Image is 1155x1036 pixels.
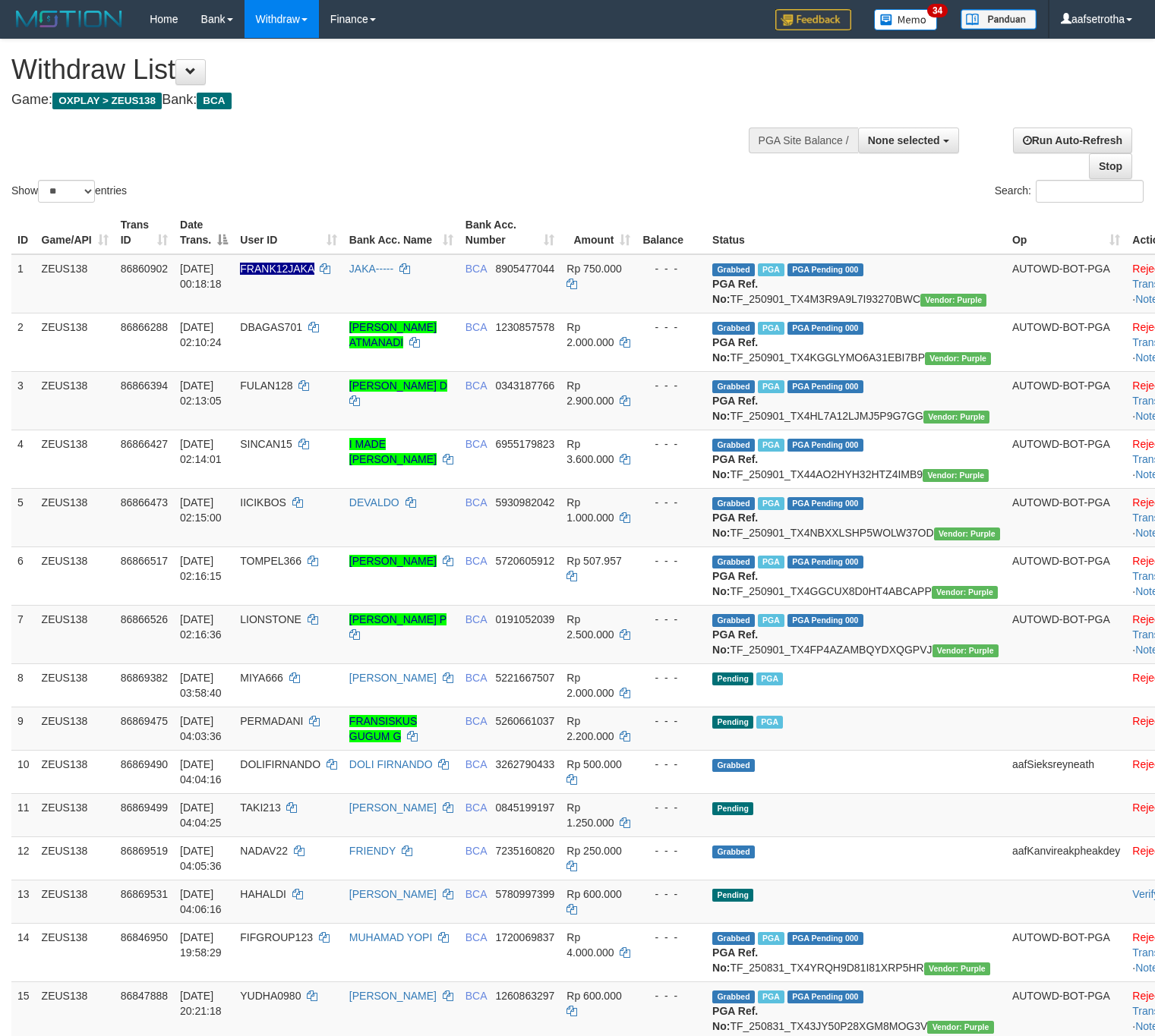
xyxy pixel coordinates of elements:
[566,990,621,1002] span: Rp 600.000
[642,800,700,815] div: - - -
[465,888,487,900] span: BCA
[495,888,554,900] span: Copy 5780997399 to clipboard
[180,555,222,582] span: [DATE] 02:16:15
[1006,430,1126,488] td: AUTOWD-BOT-PGA
[934,527,1000,540] span: Vendor URL: https://trx4.1velocity.biz
[712,889,753,902] span: Pending
[36,923,115,981] td: ZEUS138
[1006,750,1126,793] td: aafSieksreyneath
[240,931,313,943] span: FIFGROUP123
[495,672,554,684] span: Copy 5221667507 to clipboard
[38,180,95,203] select: Showentries
[712,946,758,974] b: PGA Ref. No:
[758,497,784,510] span: Marked by aafpengsreynich
[180,672,222,699] span: [DATE] 03:58:40
[706,371,1006,430] td: TF_250901_TX4HL7A12LJMJ5P9G7GG
[712,716,753,729] span: Pending
[923,469,989,482] span: Vendor URL: https://trx4.1velocity.biz
[995,180,1144,203] label: Search:
[180,845,222,872] span: [DATE] 04:05:36
[121,379,168,392] span: 86866394
[874,9,938,30] img: Button%20Memo.svg
[1006,313,1126,371] td: AUTOWD-BOT-PGA
[868,134,940,146] span: None selected
[197,93,231,109] span: BCA
[180,801,222,829] span: [DATE] 04:04:25
[11,254,36,313] td: 1
[465,758,487,770] span: BCA
[787,497,863,510] span: PGA Pending
[11,8,127,30] img: MOTION_logo.png
[1036,180,1144,203] input: Search:
[566,758,621,770] span: Rp 500.000
[240,438,292,450] span: SINCAN15
[121,496,168,509] span: 86866473
[1013,128,1132,153] a: Run Auto-Refresh
[495,321,554,333] span: Copy 1230857578 to clipboard
[11,605,36,663] td: 7
[121,931,168,943] span: 86846950
[36,488,115,546] td: ZEUS138
[349,990,437,1002] a: [PERSON_NAME]
[495,801,554,814] span: Copy 0845199197 to clipboard
[712,322,755,335] span: Grabbed
[36,546,115,605] td: ZEUS138
[566,613,614,641] span: Rp 2.500.000
[11,750,36,793] td: 10
[349,438,437,465] a: I MADE [PERSON_NAME]
[495,555,554,567] span: Copy 5720605912 to clipboard
[787,556,863,568] span: PGA Pending
[775,9,851,30] img: Feedback.jpg
[566,263,621,275] span: Rp 750.000
[240,496,286,509] span: IICIKBOS
[566,845,621,857] span: Rp 250.000
[787,932,863,945] span: PGA Pending
[11,430,36,488] td: 4
[758,263,784,276] span: Marked by aafpengsreynich
[642,886,700,902] div: - - -
[343,211,459,254] th: Bank Acc. Name: activate to sort column ascending
[758,990,784,1003] span: Marked by aafnoeunsreypich
[349,555,437,567] a: [PERSON_NAME]
[240,758,320,770] span: DOLIFIRNANDO
[115,211,174,254] th: Trans ID: activate to sort column ascending
[642,612,700,627] div: - - -
[758,322,784,335] span: Marked by aafpengsreynich
[566,321,614,348] span: Rp 2.000.000
[11,371,36,430] td: 3
[712,845,755,858] span: Grabbed
[180,613,222,641] span: [DATE] 02:16:36
[495,758,554,770] span: Copy 3262790433 to clipboard
[121,758,168,770] span: 86869490
[749,128,858,153] div: PGA Site Balance /
[495,496,554,509] span: Copy 5930982042 to clipboard
[758,380,784,393] span: Marked by aafpengsreynich
[465,990,487,1002] span: BCA
[706,211,1006,254] th: Status
[36,313,115,371] td: ZEUS138
[923,411,989,424] span: Vendor URL: https://trx4.1velocity.biz
[349,613,447,625] a: [PERSON_NAME] P
[121,438,168,450] span: 86866427
[36,371,115,430] td: ZEUS138
[240,990,301,1002] span: YUDHA0980
[465,715,487,727] span: BCA
[465,931,487,943] span: BCA
[712,380,755,393] span: Grabbed
[121,715,168,727] span: 86869475
[1006,254,1126,313] td: AUTOWD-BOT-PGA
[349,263,393,275] a: JAKA-----
[920,294,986,307] span: Vendor URL: https://trx4.1velocity.biz
[787,380,863,393] span: PGA Pending
[121,263,168,275] span: 86860902
[180,496,222,524] span: [DATE] 02:15:00
[36,880,115,923] td: ZEUS138
[927,4,948,17] span: 34
[465,672,487,684] span: BCA
[465,801,487,814] span: BCA
[787,263,863,276] span: PGA Pending
[36,793,115,836] td: ZEUS138
[465,321,487,333] span: BCA
[349,801,437,814] a: [PERSON_NAME]
[706,254,1006,313] td: TF_250901_TX4M3R9A9L7I93270BWC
